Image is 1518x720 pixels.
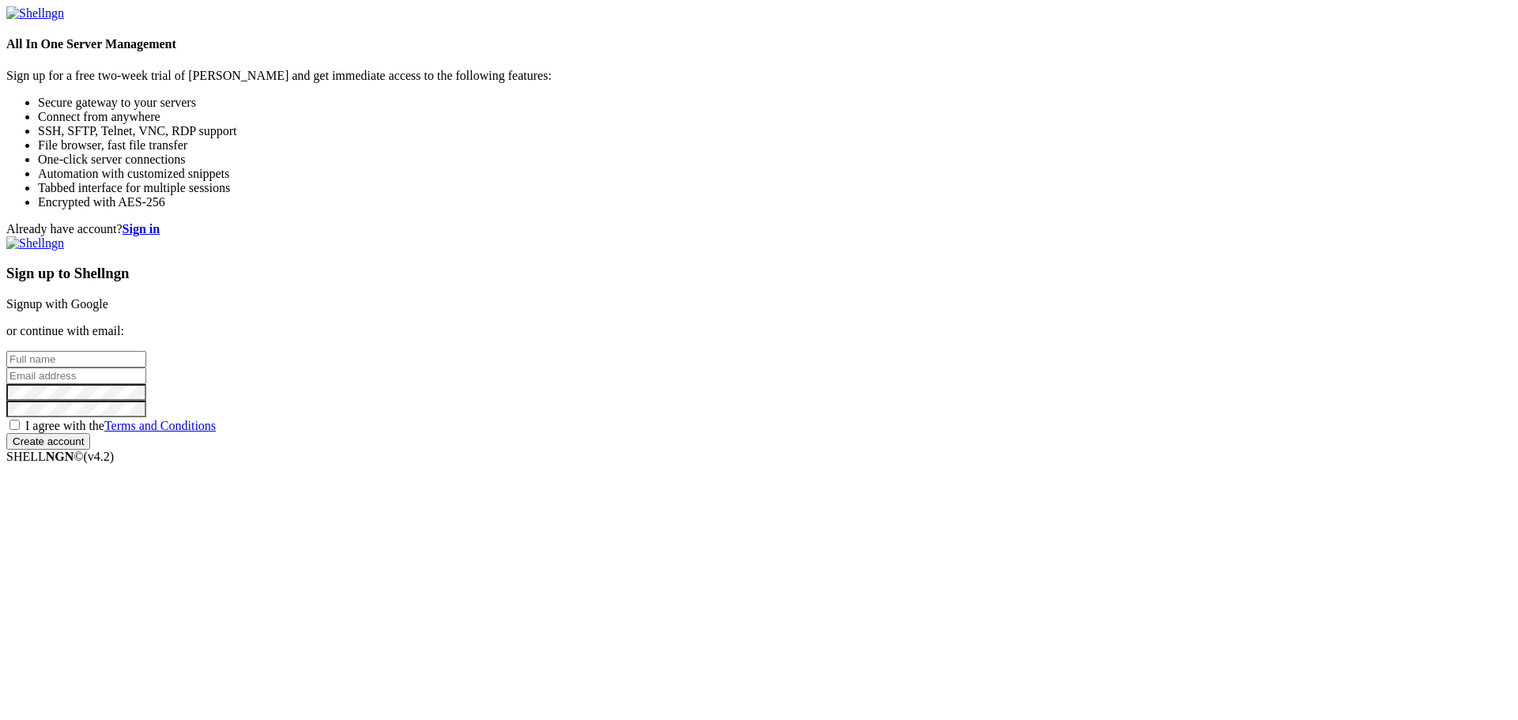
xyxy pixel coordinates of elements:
input: Email address [6,368,146,384]
p: or continue with email: [6,324,1512,338]
input: Full name [6,351,146,368]
input: Create account [6,433,90,450]
div: Already have account? [6,222,1512,236]
img: Shellngn [6,6,64,21]
li: Tabbed interface for multiple sessions [38,181,1512,195]
li: Connect from anywhere [38,110,1512,124]
span: I agree with the [25,419,216,432]
li: Automation with customized snippets [38,167,1512,181]
span: 4.2.0 [84,450,115,463]
h3: Sign up to Shellngn [6,265,1512,282]
li: SSH, SFTP, Telnet, VNC, RDP support [38,124,1512,138]
input: I agree with theTerms and Conditions [9,420,20,430]
h4: All In One Server Management [6,37,1512,51]
li: One-click server connections [38,153,1512,167]
b: NGN [46,450,74,463]
li: Secure gateway to your servers [38,96,1512,110]
li: Encrypted with AES-256 [38,195,1512,209]
img: Shellngn [6,236,64,251]
a: Signup with Google [6,297,108,311]
span: SHELL © [6,450,114,463]
p: Sign up for a free two-week trial of [PERSON_NAME] and get immediate access to the following feat... [6,69,1512,83]
a: Terms and Conditions [104,419,216,432]
a: Sign in [123,222,160,236]
li: File browser, fast file transfer [38,138,1512,153]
